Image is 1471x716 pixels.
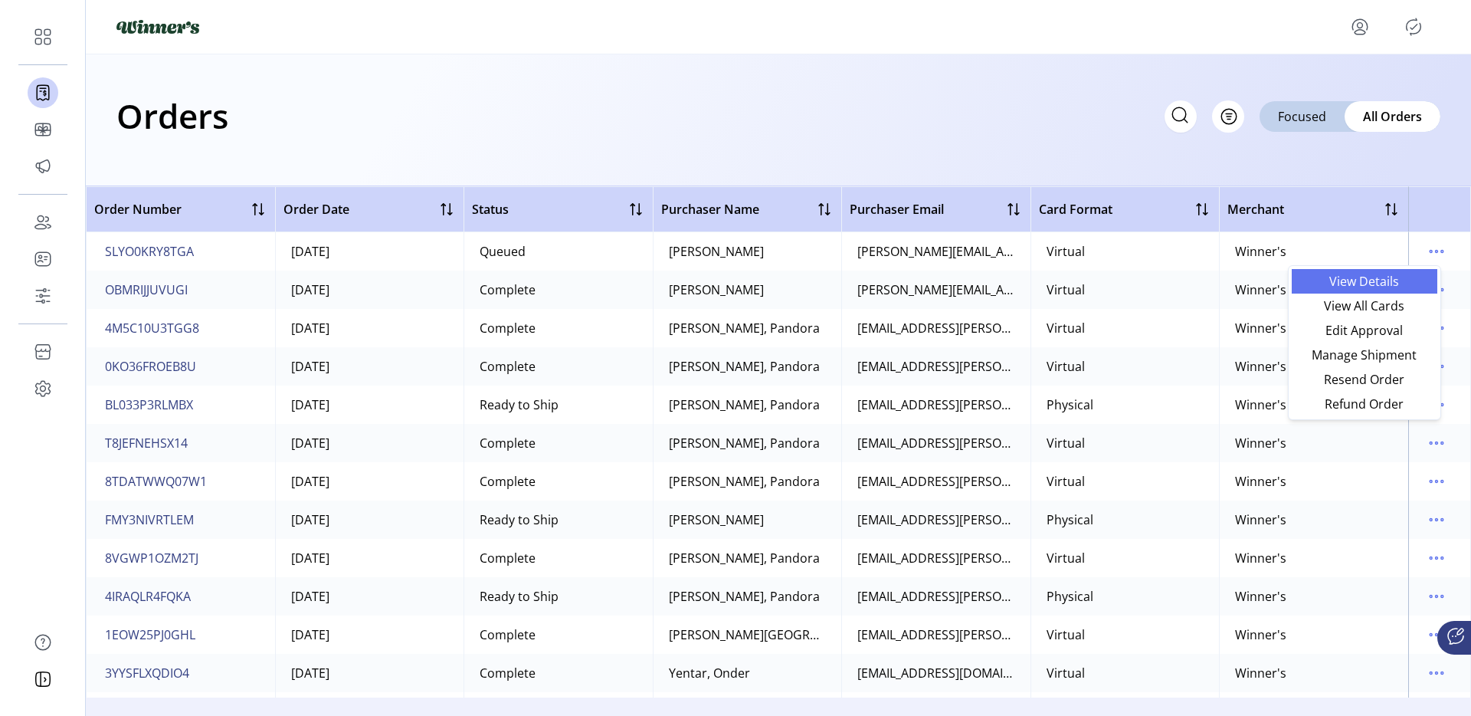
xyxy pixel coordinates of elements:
[105,511,194,529] span: FMY3NIVRTLEM
[1047,281,1085,299] div: Virtual
[1292,318,1437,343] li: Edit Approval
[480,549,536,567] div: Complete
[1301,349,1428,361] span: Manage Shipment
[669,242,764,261] div: [PERSON_NAME]
[480,511,559,529] div: Ready to Ship
[1345,101,1440,132] div: All Orders
[857,242,1015,261] div: [PERSON_NAME][EMAIL_ADDRESS][PERSON_NAME][DOMAIN_NAME]
[102,661,192,685] button: 3YYSFLXQDIO4
[857,587,1015,606] div: [EMAIL_ADDRESS][PERSON_NAME][DOMAIN_NAME]
[1212,100,1244,133] button: Filter Button
[1047,242,1085,261] div: Virtual
[669,396,820,414] div: [PERSON_NAME], Pandora
[480,396,559,414] div: Ready to Ship
[1235,281,1286,299] div: Winner's
[1227,200,1284,218] span: Merchant
[480,434,536,452] div: Complete
[102,622,198,647] button: 1EOW25PJ0GHL
[480,664,536,682] div: Complete
[1424,661,1449,685] button: menu
[1292,269,1437,294] li: View Details
[1292,343,1437,367] li: Manage Shipment
[480,242,526,261] div: Queued
[669,664,750,682] div: Yentar, Onder
[1235,472,1286,491] div: Winner's
[857,664,1015,682] div: [EMAIL_ADDRESS][DOMAIN_NAME]
[105,434,188,452] span: T8JEFNEHSX14
[669,587,820,606] div: [PERSON_NAME], Pandora
[1235,396,1286,414] div: Winner's
[1047,357,1085,376] div: Virtual
[669,511,764,529] div: [PERSON_NAME]
[116,20,199,34] img: logo
[1348,15,1372,39] button: menu
[1235,319,1286,337] div: Winner's
[857,396,1015,414] div: [EMAIL_ADDRESS][PERSON_NAME][DOMAIN_NAME]
[857,281,1015,299] div: [PERSON_NAME][EMAIL_ADDRESS][PERSON_NAME][DOMAIN_NAME]
[116,89,228,143] h1: Orders
[857,357,1015,376] div: [EMAIL_ADDRESS][PERSON_NAME][DOMAIN_NAME]
[105,587,191,606] span: 4IRAQLR4FQKA
[1047,472,1085,491] div: Virtual
[1235,626,1286,644] div: Winner's
[669,319,820,337] div: [PERSON_NAME], Pandora
[850,200,944,218] span: Purchaser Email
[1301,373,1428,386] span: Resend Order
[102,392,196,417] button: BL033P3RLMBX
[1424,546,1449,570] button: menu
[102,546,201,570] button: 8VGWP1OZM2TJ
[480,281,536,299] div: Complete
[1424,584,1449,609] button: menu
[669,549,820,567] div: [PERSON_NAME], Pandora
[1235,664,1286,682] div: Winner's
[857,626,1015,644] div: [EMAIL_ADDRESS][PERSON_NAME][DOMAIN_NAME]
[661,200,759,218] span: Purchaser Name
[102,507,197,532] button: FMY3NIVRTLEM
[1235,357,1286,376] div: Winner's
[102,239,197,264] button: SLYO0KRY8TGA
[102,316,202,340] button: 4M5C10U3TGG8
[1424,239,1449,264] button: menu
[1047,664,1085,682] div: Virtual
[1292,367,1437,392] li: Resend Order
[102,278,191,302] button: OBMRIJJUVUGI
[1301,398,1428,410] span: Refund Order
[105,472,207,491] span: 8TDATWWQ07W1
[275,501,464,539] td: [DATE]
[1363,107,1422,126] span: All Orders
[283,200,349,218] span: Order Date
[1301,324,1428,337] span: Edit Approval
[105,396,193,414] span: BL033P3RLMBX
[102,431,191,455] button: T8JEFNEHSX14
[480,319,536,337] div: Complete
[1301,300,1428,312] span: View All Cards
[275,577,464,616] td: [DATE]
[275,271,464,309] td: [DATE]
[1278,107,1326,126] span: Focused
[1047,587,1093,606] div: Physical
[102,354,199,379] button: 0KO36FROEB8U
[105,357,196,376] span: 0KO36FROEB8U
[472,200,509,218] span: Status
[94,200,182,218] span: Order Number
[1424,507,1449,532] button: menu
[1047,319,1085,337] div: Virtual
[480,626,536,644] div: Complete
[857,472,1015,491] div: [EMAIL_ADDRESS][PERSON_NAME][DOMAIN_NAME]
[1047,396,1093,414] div: Physical
[275,654,464,692] td: [DATE]
[105,281,188,299] span: OBMRIJJUVUGI
[1260,101,1345,132] div: Focused
[857,511,1015,529] div: [EMAIL_ADDRESS][PERSON_NAME][DOMAIN_NAME]
[669,281,764,299] div: [PERSON_NAME]
[480,472,536,491] div: Complete
[857,319,1015,337] div: [EMAIL_ADDRESS][PERSON_NAME][DOMAIN_NAME]
[669,434,820,452] div: [PERSON_NAME], Pandora
[275,462,464,501] td: [DATE]
[1047,626,1085,644] div: Virtual
[1235,242,1286,261] div: Winner's
[1039,200,1112,218] span: Card Format
[1292,392,1437,416] li: Refund Order
[669,472,820,491] div: [PERSON_NAME], Pandora
[275,347,464,386] td: [DATE]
